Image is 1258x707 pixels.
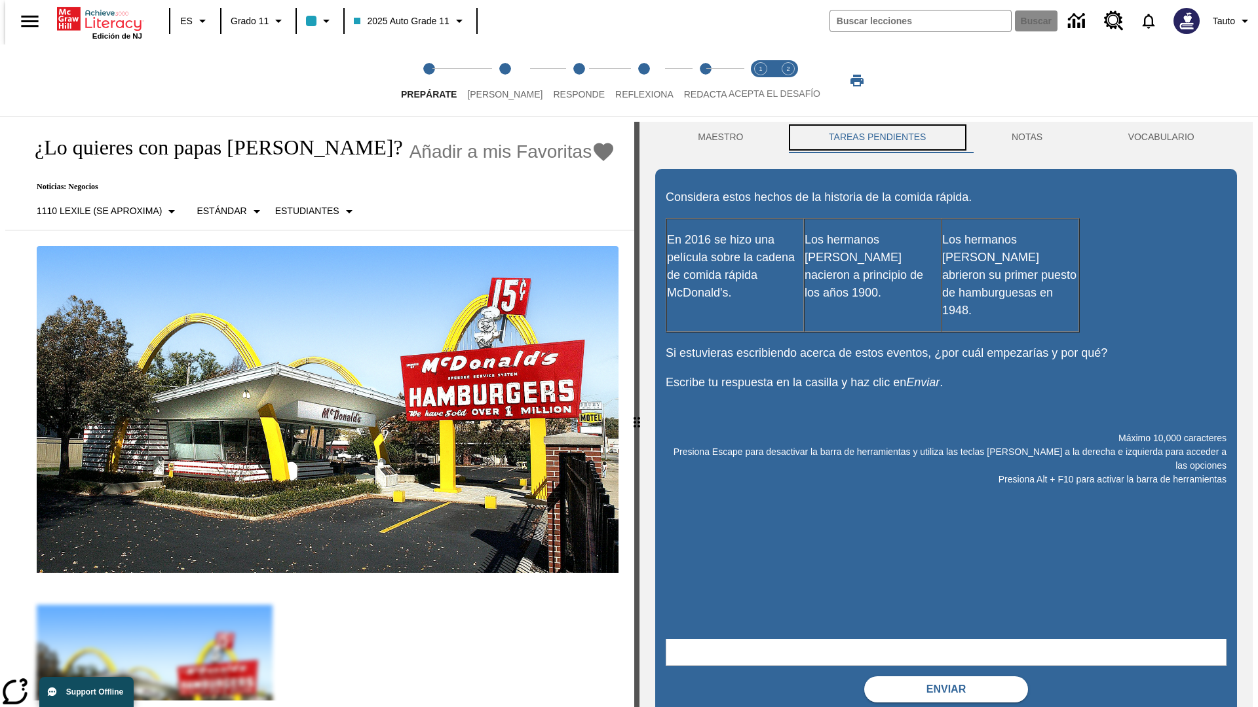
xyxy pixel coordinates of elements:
button: El color de la clase es azul claro. Cambiar el color de la clase. [301,9,339,33]
div: reading [5,122,634,700]
button: Seleccionar estudiante [270,200,362,223]
div: activity [639,122,1253,707]
button: Abrir el menú lateral [10,2,49,41]
text: 2 [786,65,790,72]
span: 2025 Auto Grade 11 [354,14,449,28]
span: Redacta [684,89,727,100]
button: TAREAS PENDIENTES [786,122,969,153]
button: Clase: 2025 Auto Grade 11, Selecciona una clase [349,9,472,33]
span: Edición de NJ [92,32,142,40]
a: Centro de recursos, Se abrirá en una pestaña nueva. [1096,3,1132,39]
h1: ¿Lo quieres con papas [PERSON_NAME]? [21,136,403,160]
text: 1 [759,65,762,72]
span: Prepárate [401,89,457,100]
span: Reflexiona [615,89,674,100]
button: Enviar [864,676,1028,702]
span: Responde [553,89,605,100]
img: Uno de los primeros locales de McDonald's, con el icónico letrero rojo y los arcos amarillos. [37,246,619,573]
div: Portada [57,5,142,40]
button: Añadir a mis Favoritas - ¿Lo quieres con papas fritas? [410,140,616,163]
button: Redacta step 5 of 5 [674,45,738,117]
p: Estándar [197,204,246,218]
input: Buscar campo [830,10,1011,31]
div: Pulsa la tecla de intro o la barra espaciadora y luego presiona las flechas de derecha e izquierd... [634,122,639,707]
button: Support Offline [39,677,134,707]
span: Tauto [1213,14,1235,28]
span: ACEPTA EL DESAFÍO [729,88,820,99]
button: Lee step 2 of 5 [457,45,553,117]
em: Enviar [906,376,940,389]
body: Máximo 10,000 caracteres Presiona Escape para desactivar la barra de herramientas y utiliza las t... [5,10,191,22]
p: Presiona Alt + F10 para activar la barra de herramientas [666,473,1227,486]
button: Grado: Grado 11, Elige un grado [225,9,292,33]
p: Noticias: Negocios [21,182,615,192]
button: Seleccione Lexile, 1110 Lexile (Se aproxima) [31,200,185,223]
img: Avatar [1173,8,1200,34]
a: Centro de información [1060,3,1096,39]
p: Considera estos hechos de la historia de la comida rápida. [666,189,1227,206]
p: Máximo 10,000 caracteres [666,431,1227,445]
div: Instructional Panel Tabs [655,122,1237,153]
span: Support Offline [66,687,123,697]
button: Escoja un nuevo avatar [1166,4,1208,38]
span: ES [180,14,193,28]
a: Notificaciones [1132,4,1166,38]
p: Los hermanos [PERSON_NAME] abrieron su primer puesto de hamburguesas en 1948. [942,231,1078,319]
button: Tipo de apoyo, Estándar [191,200,269,223]
p: En 2016 se hizo una película sobre la cadena de comida rápida McDonald's. [667,231,803,302]
button: Perfil/Configuración [1208,9,1258,33]
button: Maestro [655,122,786,153]
button: Imprimir [836,69,878,92]
button: Acepta el desafío contesta step 2 of 2 [769,45,807,117]
span: Añadir a mis Favoritas [410,141,592,162]
button: Acepta el desafío lee step 1 of 2 [742,45,780,117]
p: Escribe tu respuesta en la casilla y haz clic en . [666,374,1227,391]
span: Grado 11 [231,14,269,28]
button: Lenguaje: ES, Selecciona un idioma [174,9,216,33]
button: Reflexiona step 4 of 5 [605,45,684,117]
button: Responde step 3 of 5 [543,45,615,117]
button: VOCABULARIO [1085,122,1237,153]
span: [PERSON_NAME] [467,89,543,100]
button: NOTAS [969,122,1086,153]
button: Prepárate step 1 of 5 [391,45,467,117]
p: Los hermanos [PERSON_NAME] nacieron a principio de los años 1900. [805,231,941,302]
p: 1110 Lexile (Se aproxima) [37,204,162,218]
p: Presiona Escape para desactivar la barra de herramientas y utiliza las teclas [PERSON_NAME] a la ... [666,445,1227,473]
p: Estudiantes [275,204,339,218]
p: Si estuvieras escribiendo acerca de estos eventos, ¿por cuál empezarías y por qué? [666,344,1227,362]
